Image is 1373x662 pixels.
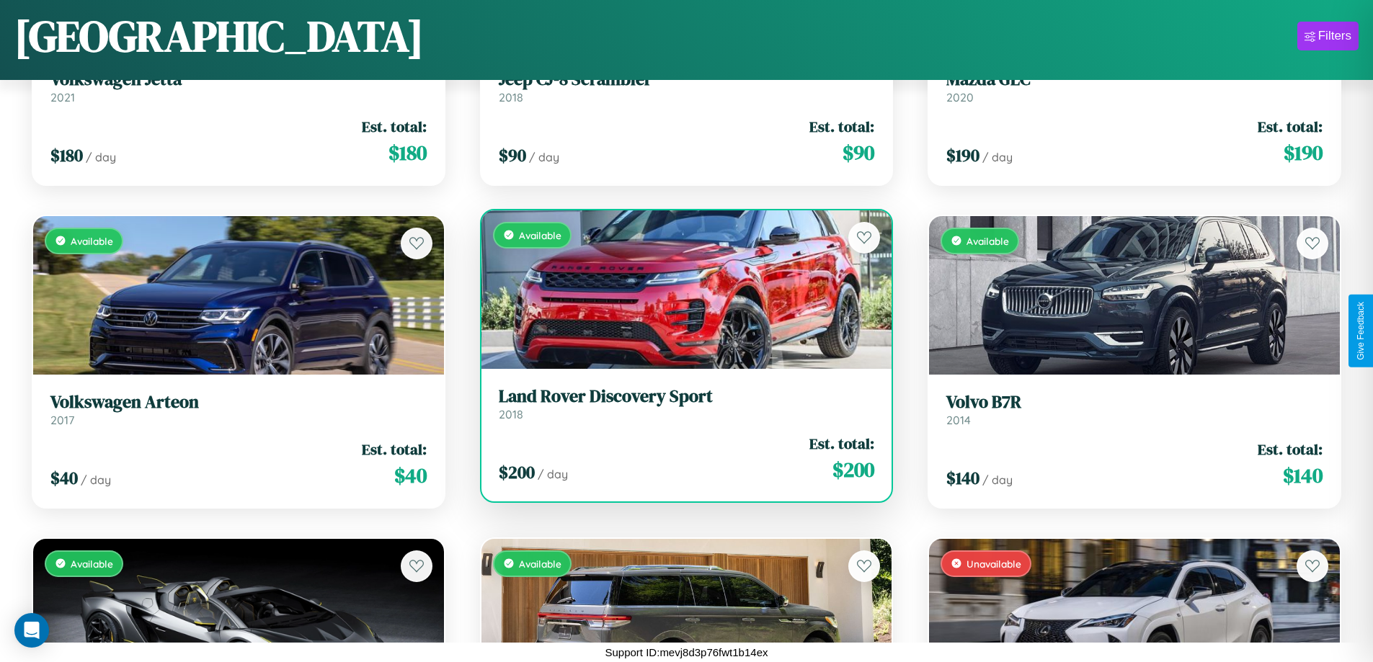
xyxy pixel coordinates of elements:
h3: Mazda GLC [946,69,1323,90]
span: $ 140 [946,466,979,490]
span: / day [529,150,559,164]
span: Available [967,235,1009,247]
span: Est. total: [809,116,874,137]
span: $ 180 [50,143,83,167]
span: $ 200 [499,460,535,484]
span: $ 90 [499,143,526,167]
div: Open Intercom Messenger [14,613,49,648]
span: Available [519,558,561,570]
span: / day [982,473,1013,487]
span: $ 200 [832,455,874,484]
h3: Volkswagen Arteon [50,392,427,413]
p: Support ID: mevj8d3p76fwt1b14ex [605,643,768,662]
h3: Jeep CJ-8 Scrambler [499,69,875,90]
span: 2020 [946,90,974,104]
span: $ 40 [394,461,427,490]
span: 2021 [50,90,75,104]
a: Volkswagen Arteon2017 [50,392,427,427]
span: 2017 [50,413,74,427]
span: / day [982,150,1013,164]
a: Mazda GLC2020 [946,69,1323,104]
a: Jeep CJ-8 Scrambler2018 [499,69,875,104]
span: Est. total: [1258,116,1323,137]
span: 2018 [499,90,523,104]
a: Land Rover Discovery Sport2018 [499,386,875,421]
span: $ 140 [1283,461,1323,490]
span: $ 180 [388,138,427,167]
span: Available [519,229,561,241]
span: Unavailable [967,558,1021,570]
span: $ 90 [843,138,874,167]
span: 2018 [499,407,523,421]
span: 2014 [946,413,971,427]
h3: Volvo B7R [946,392,1323,413]
span: Est. total: [1258,439,1323,460]
h1: [GEOGRAPHIC_DATA] [14,6,424,66]
a: Volvo B7R2014 [946,392,1323,427]
span: Est. total: [809,433,874,454]
span: / day [538,467,568,481]
span: / day [81,473,111,487]
span: $ 190 [1284,138,1323,167]
span: Est. total: [362,116,427,137]
span: Available [71,235,113,247]
span: Available [71,558,113,570]
button: Filters [1297,22,1359,50]
h3: Volkswagen Jetta [50,69,427,90]
h3: Land Rover Discovery Sport [499,386,875,407]
span: $ 190 [946,143,979,167]
span: / day [86,150,116,164]
span: $ 40 [50,466,78,490]
a: Volkswagen Jetta2021 [50,69,427,104]
span: Est. total: [362,439,427,460]
div: Give Feedback [1356,302,1366,360]
div: Filters [1318,29,1351,43]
